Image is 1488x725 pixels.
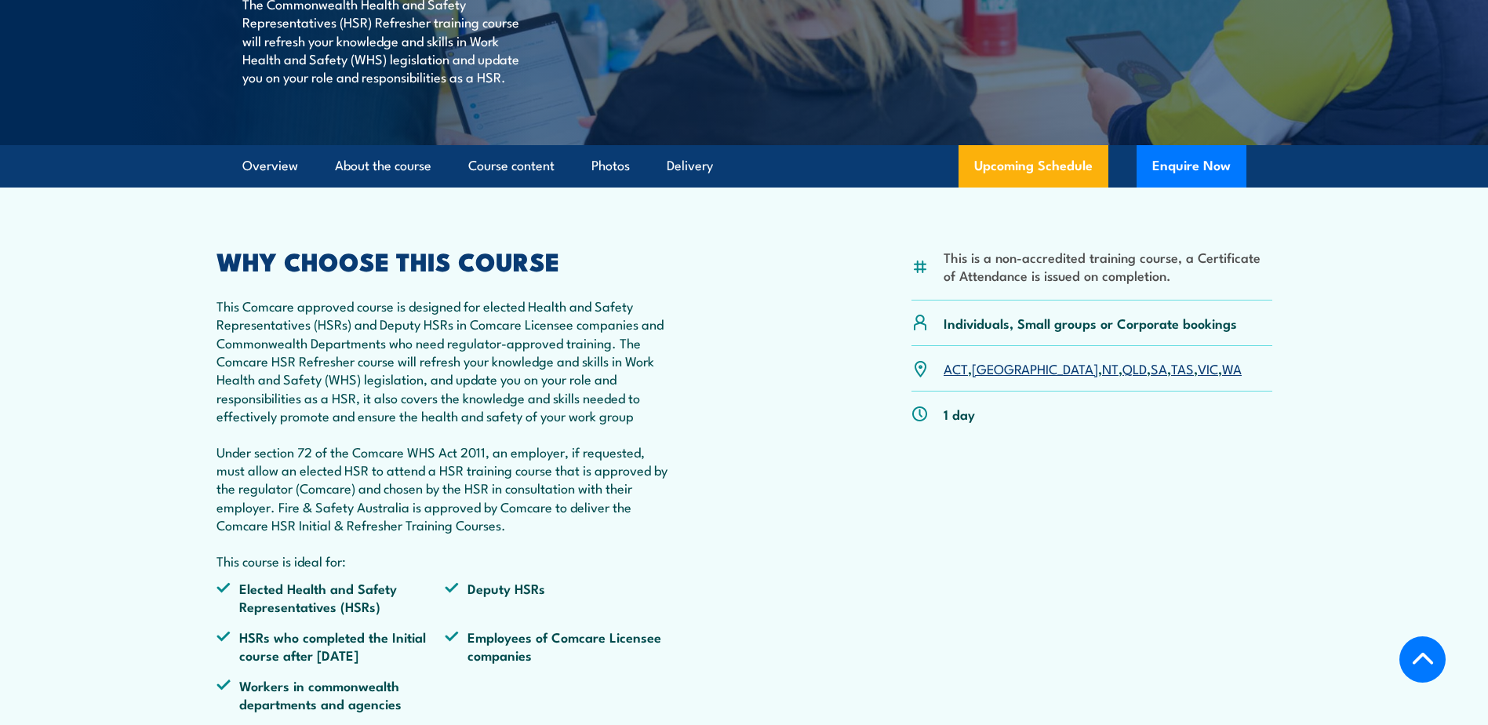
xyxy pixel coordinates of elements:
a: SA [1151,359,1167,377]
a: TAS [1171,359,1194,377]
a: ACT [944,359,968,377]
a: NT [1102,359,1119,377]
a: Upcoming Schedule [959,145,1108,188]
p: Individuals, Small groups or Corporate bookings [944,314,1237,332]
button: Enquire Now [1137,145,1246,188]
h2: WHY CHOOSE THIS COURSE [216,250,675,271]
a: About the course [335,145,431,187]
a: VIC [1198,359,1218,377]
li: Workers in commonwealth departments and agencies [216,676,446,713]
li: Deputy HSRs [445,579,674,616]
li: Elected Health and Safety Representatives (HSRs) [216,579,446,616]
a: Overview [242,145,298,187]
p: 1 day [944,405,975,423]
a: Delivery [667,145,713,187]
a: Photos [591,145,630,187]
p: This course is ideal for: [216,552,675,570]
p: Under section 72 of the Comcare WHS Act 2011, an employer, if requested, must allow an elected HS... [216,443,675,534]
p: This Comcare approved course is designed for elected Health and Safety Representatives (HSRs) and... [216,297,675,425]
p: , , , , , , , [944,359,1242,377]
a: WA [1222,359,1242,377]
li: HSRs who completed the Initial course after [DATE] [216,628,446,665]
a: [GEOGRAPHIC_DATA] [972,359,1098,377]
li: This is a non-accredited training course, a Certificate of Attendance is issued on completion. [944,248,1272,285]
li: Employees of Comcare Licensee companies [445,628,674,665]
a: QLD [1122,359,1147,377]
a: Course content [468,145,555,187]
